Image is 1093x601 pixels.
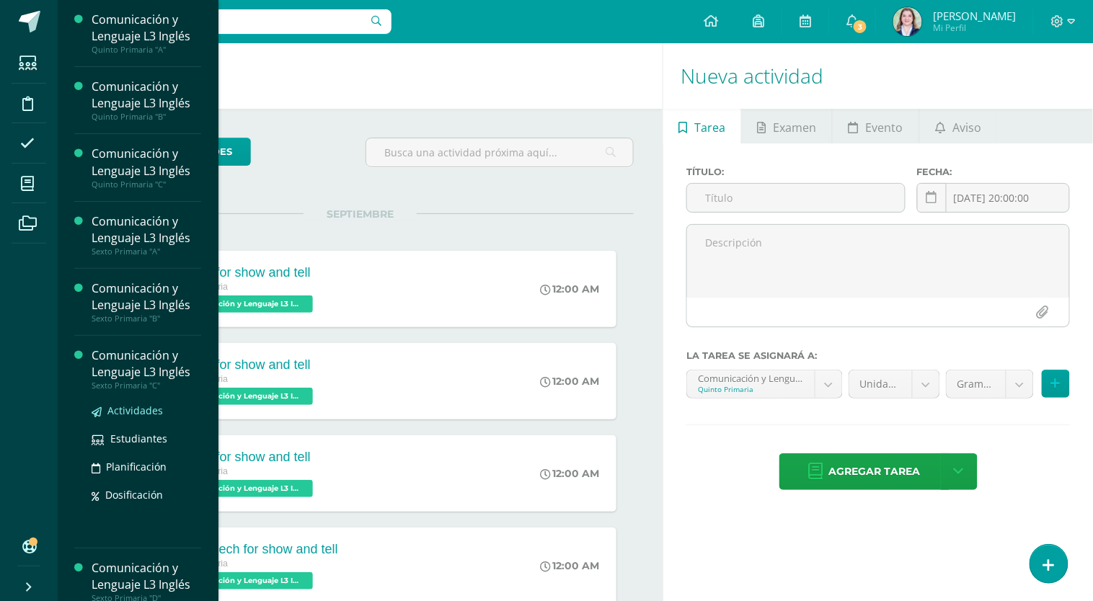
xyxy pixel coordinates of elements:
div: 12:00 AM [540,282,599,295]
div: Quinto Primaria "C" [92,179,201,190]
div: Speech for show and tell [169,357,317,373]
label: Fecha: [917,166,1070,177]
img: 08088c3899e504a44bc1e116c0e85173.png [893,7,922,36]
span: Planificación [106,460,167,473]
h1: Actividades [75,43,645,109]
a: Comunicación y Lenguaje L3 InglésSexto Primaria "A" [92,213,201,257]
div: Comunicación y Lenguaje L3 Inglés [92,79,201,112]
a: Evento [833,109,919,143]
a: Examen [742,109,832,143]
a: Unidad 4 [849,370,939,398]
a: Actividades [92,402,201,419]
a: Comunicación y Lenguaje L3 InglésQuinto Primaria "A" [92,12,201,55]
a: Estudiantes [92,430,201,447]
div: 12:00 AM [540,467,599,480]
label: La tarea se asignará a: [686,350,1070,361]
span: Comunicación y Lenguaje L3 Inglés 'B' [169,388,313,405]
div: Comunicación y Lenguaje L3 Inglés [92,213,201,246]
span: Estudiantes [110,432,167,445]
a: Tarea [663,109,741,143]
a: Dosificación [92,486,201,503]
a: Grammar (10.0%) [947,370,1033,398]
div: Comunicación y Lenguaje L3 Inglés [92,146,201,179]
span: Grammar (10.0%) [957,370,995,398]
span: SEPTIEMBRE [304,208,417,221]
a: Aviso [920,109,997,143]
input: Fecha de entrega [918,184,1069,212]
span: Comunicación y Lenguaje L3 Inglés 'A' [169,295,313,313]
div: Sexto Primaria "A" [92,246,201,257]
span: 3 [852,19,868,35]
div: PIL- Speech for show and tell [169,542,338,557]
a: Comunicación y Lenguaje L3 InglésSexto Primaria "B" [92,280,201,324]
span: Unidad 4 [860,370,901,398]
div: Speech for show and tell [169,265,317,280]
span: Mi Perfil [933,22,1016,34]
div: Comunicación y Lenguaje L3 Inglés [92,347,201,380]
div: Sexto Primaria "B" [92,313,201,324]
div: Comunicación y Lenguaje L3 Inglés [92,280,201,313]
span: Comunicación y Lenguaje L3 Inglés 'A' [169,572,313,589]
div: 12:00 AM [540,559,599,572]
div: Speech for show and tell [169,450,317,465]
div: Comunicación y Lenguaje L3 Inglés [92,12,201,45]
input: Busca una actividad próxima aquí... [366,138,633,166]
span: Tarea [695,110,726,145]
input: Busca un usuario... [67,9,391,34]
div: Quinto Primaria [698,384,804,394]
a: Planificación [92,458,201,475]
h1: Nueva actividad [681,43,1076,109]
a: Comunicación y Lenguaje L3 InglésQuinto Primaria "B" [92,79,201,122]
div: 12:00 AM [540,375,599,388]
span: Examen [774,110,817,145]
div: Quinto Primaria "B" [92,112,201,122]
a: Comunicación y Lenguaje L3 InglésSexto Primaria "C" [92,347,201,391]
span: Dosificación [105,488,163,502]
span: Comunicación y Lenguaje L3 Inglés 'C' [169,480,313,497]
div: Comunicación y Lenguaje L3 Inglés 'A' [698,370,804,384]
a: Comunicación y Lenguaje L3 InglésQuinto Primaria "C" [92,146,201,189]
a: Comunicación y Lenguaje L3 Inglés 'A'Quinto Primaria [687,370,842,398]
div: Comunicación y Lenguaje L3 Inglés [92,560,201,593]
span: [PERSON_NAME] [933,9,1016,23]
div: Quinto Primaria "A" [92,45,201,55]
span: Evento [866,110,903,145]
span: Agregar tarea [829,454,921,489]
input: Título [687,184,905,212]
div: Sexto Primaria "C" [92,380,201,391]
span: Aviso [952,110,981,145]
span: Actividades [107,404,163,417]
label: Título: [686,166,906,177]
